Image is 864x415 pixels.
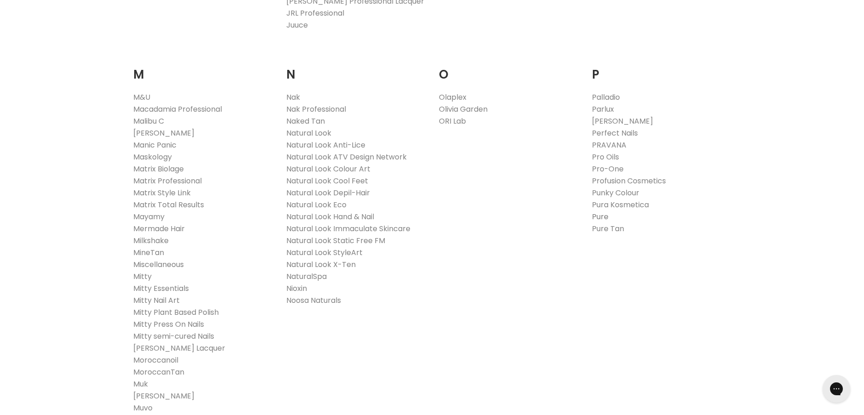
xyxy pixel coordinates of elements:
[286,164,370,174] a: Natural Look Colour Art
[133,199,204,210] a: Matrix Total Results
[286,188,370,198] a: Natural Look Depil-Hair
[439,92,466,102] a: Olaplex
[286,199,347,210] a: Natural Look Eco
[592,140,626,150] a: PRAVANA
[592,53,731,84] h2: P
[133,104,222,114] a: Macadamia Professional
[133,53,273,84] h2: M
[592,199,649,210] a: Pura Kosmetica
[592,211,608,222] a: Pure
[592,92,620,102] a: Palladio
[133,164,184,174] a: Matrix Biolage
[592,128,638,138] a: Perfect Nails
[133,259,184,270] a: Miscellaneous
[592,188,639,198] a: Punky Colour
[592,223,624,234] a: Pure Tan
[286,247,363,258] a: Natural Look StyleArt
[133,355,178,365] a: Moroccanoil
[439,53,578,84] h2: O
[286,259,356,270] a: Natural Look X-Ten
[133,128,194,138] a: [PERSON_NAME]
[286,223,410,234] a: Natural Look Immaculate Skincare
[133,140,176,150] a: Manic Panic
[286,295,341,306] a: Noosa Naturals
[286,235,385,246] a: Natural Look Static Free FM
[133,331,214,341] a: Mitty semi-cured Nails
[133,223,185,234] a: Mermade Hair
[286,128,331,138] a: Natural Look
[286,104,346,114] a: Nak Professional
[286,116,325,126] a: Naked Tan
[133,295,180,306] a: Mitty Nail Art
[286,20,308,30] a: Juuce
[286,53,426,84] h2: N
[286,283,307,294] a: Nioxin
[133,343,225,353] a: [PERSON_NAME] Lacquer
[133,379,148,389] a: Muk
[592,152,619,162] a: Pro Oils
[133,235,169,246] a: Milkshake
[592,164,624,174] a: Pro-One
[592,176,666,186] a: Profusion Cosmetics
[592,116,653,126] a: [PERSON_NAME]
[286,92,300,102] a: Nak
[133,247,164,258] a: MineTan
[818,372,855,406] iframe: Gorgias live chat messenger
[286,271,327,282] a: NaturalSpa
[133,403,153,413] a: Muvo
[286,140,365,150] a: Natural Look Anti-Lice
[592,104,614,114] a: Parlux
[133,367,184,377] a: MoroccanTan
[133,307,219,318] a: Mitty Plant Based Polish
[133,116,164,126] a: Malibu C
[133,283,189,294] a: Mitty Essentials
[133,211,165,222] a: Mayamy
[439,104,488,114] a: Olivia Garden
[286,211,374,222] a: Natural Look Hand & Nail
[133,92,150,102] a: M&U
[286,152,407,162] a: Natural Look ATV Design Network
[133,319,204,330] a: Mitty Press On Nails
[133,152,172,162] a: Maskology
[286,176,368,186] a: Natural Look Cool Feet
[133,188,191,198] a: Matrix Style Link
[133,271,152,282] a: Mitty
[286,8,344,18] a: JRL Professional
[439,116,466,126] a: ORI Lab
[133,176,202,186] a: Matrix Professional
[133,391,194,401] a: [PERSON_NAME]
